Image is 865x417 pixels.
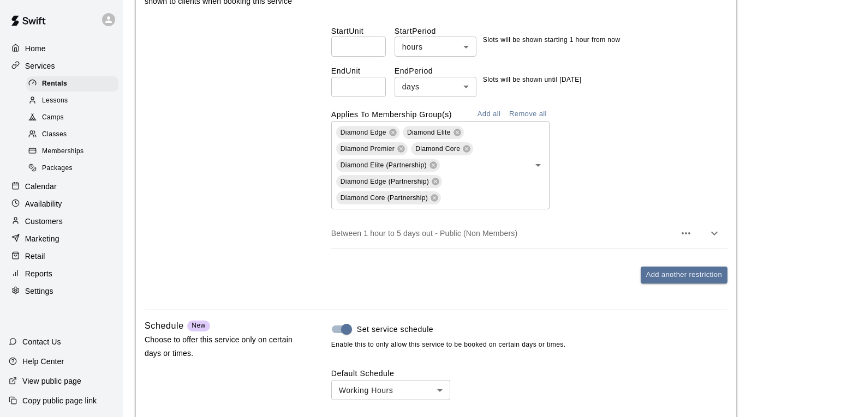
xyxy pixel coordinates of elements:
[331,110,452,119] label: Applies To Membership Group(s)
[22,395,97,406] p: Copy public page link
[331,228,675,239] p: Between 1 hour to 5 days out - Public (Non Members)
[192,322,205,329] span: New
[331,26,395,37] label: Start Unit
[9,196,114,212] a: Availability
[42,129,67,140] span: Classes
[341,129,386,136] span: Diamond Edge
[483,35,621,46] p: Slots will be shown starting 1 hour from now
[42,95,68,106] span: Lessons
[9,283,114,299] a: Settings
[42,112,64,123] span: Camps
[9,265,114,282] a: Reports
[22,376,81,386] p: View public page
[42,146,83,157] span: Memberships
[395,37,476,57] div: hours
[336,142,408,155] div: Diamond Premier
[530,158,546,173] button: Open
[26,110,118,125] div: Camps
[472,106,506,123] button: Add all
[331,369,395,378] label: Default Schedule
[331,340,727,350] span: Enable this to only allow this service to be booked on certain days or times.
[22,356,64,367] p: Help Center
[9,178,114,195] a: Calendar
[9,40,114,57] a: Home
[145,319,184,333] h6: Schedule
[395,26,476,37] label: Start Period
[42,78,67,89] span: Rentals
[25,181,57,192] p: Calendar
[26,76,118,92] div: Rentals
[341,145,395,153] span: Diamond Premier
[331,65,395,76] label: End Unit
[26,93,118,108] div: Lessons
[483,75,582,86] p: Slots will be shown until [DATE]
[25,216,63,227] p: Customers
[22,336,61,347] p: Contact Us
[336,191,441,204] div: Diamond Core (Partnership)
[25,61,55,71] p: Services
[26,144,118,159] div: Memberships
[9,248,114,264] a: Retail
[395,65,476,76] label: End Period
[9,58,114,74] a: Services
[331,218,727,249] div: Between 1 hour to 5 days out - Public (Non Members)
[25,268,52,279] p: Reports
[26,75,123,92] a: Rentals
[25,43,46,54] p: Home
[25,233,59,244] p: Marketing
[42,163,73,174] span: Packages
[403,126,464,139] div: Diamond Elite
[415,145,460,153] span: Diamond Core
[26,160,123,177] a: Packages
[341,161,427,169] span: Diamond Elite (Partnership)
[9,213,114,229] a: Customers
[26,126,123,143] a: Classes
[411,142,473,155] div: Diamond Core
[336,159,440,172] div: Diamond Elite (Partnership)
[407,129,451,136] span: Diamond Elite
[26,92,123,109] a: Lessons
[641,267,727,283] button: Add another restriction
[145,333,296,360] p: Choose to offer this service only on certain days or times.
[357,324,433,335] span: Set service schedule
[26,161,118,176] div: Packages
[25,286,53,297] p: Settings
[331,380,450,400] div: Working Hours
[336,126,399,139] div: Diamond Edge
[26,127,118,142] div: Classes
[341,178,429,185] span: Diamond Edge (Partnership)
[26,143,123,160] a: Memberships
[26,110,123,126] a: Camps
[25,251,45,262] p: Retail
[336,175,442,188] div: Diamond Edge (Partnership)
[395,77,476,97] div: days
[506,106,550,123] button: Remove all
[25,198,62,209] p: Availability
[341,194,428,202] span: Diamond Core (Partnership)
[9,231,114,247] a: Marketing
